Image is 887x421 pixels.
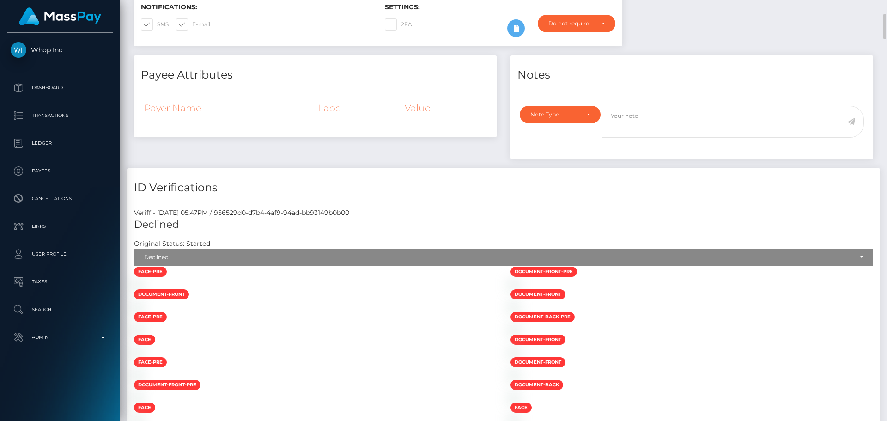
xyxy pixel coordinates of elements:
[11,81,109,95] p: Dashboard
[134,312,167,322] span: face-pre
[134,349,141,356] img: c252e37c-7c24-466b-ac39-c3293d1028cf
[510,304,518,311] img: 2f4f3ec2-f72d-4410-bf2e-c7b4d016683f
[385,18,412,31] label: 2FA
[134,218,873,232] h5: Declined
[7,243,113,266] a: User Profile
[510,312,575,322] span: document-back-pre
[134,372,141,379] img: 04dcbd2e-aac5-4148-85ce-f19fcc9f40ae
[401,96,490,121] th: Value
[11,192,109,206] p: Cancellations
[11,164,109,178] p: Payees
[510,372,518,379] img: 0a66daba-2d2b-4e5e-8467-787e1149e762
[141,96,315,121] th: Payer Name
[538,15,615,32] button: Do not require
[7,298,113,321] a: Search
[141,3,371,11] h6: Notifications:
[176,18,210,31] label: E-mail
[510,357,565,367] span: document-front
[7,326,113,349] a: Admin
[134,180,873,196] h4: ID Verifications
[11,247,109,261] p: User Profile
[315,96,401,121] th: Label
[134,357,167,367] span: face-pre
[134,326,141,334] img: 96e6abcc-76af-4814-b8ad-eb449ccbbc96
[134,289,189,299] span: document-front
[517,67,866,83] h4: Notes
[510,394,518,402] img: 8d8b089f-0c5c-4a8f-84e1-fac8fb2e7ab1
[127,208,880,218] div: Veriff - [DATE] 05:47PM / 956529d0-d7b4-4af9-94ad-bb93149b0b00
[510,326,518,334] img: 3d3b3edc-1206-4e75-81b6-f99575325c75
[134,249,873,266] button: Declined
[11,109,109,122] p: Transactions
[530,111,579,118] div: Note Type
[141,18,169,31] label: SMS
[11,330,109,344] p: Admin
[7,187,113,210] a: Cancellations
[510,403,532,413] span: face
[144,254,853,261] div: Declined
[548,20,594,27] div: Do not require
[134,403,155,413] span: face
[510,335,565,345] span: document-front
[510,281,518,288] img: 50b13264-3200-4c58-a3da-16d2c478381c
[510,267,577,277] span: document-front-pre
[7,76,113,99] a: Dashboard
[134,281,141,288] img: 1842ca4a-6d13-495f-87a5-1a8b53cb20d6
[19,7,101,25] img: MassPay Logo
[134,304,141,311] img: 7236bc81-241a-4225-9ea6-ba6fcb5e1324
[7,104,113,127] a: Transactions
[7,270,113,293] a: Taxes
[7,46,113,54] span: Whop Inc
[11,42,26,58] img: Whop Inc
[520,106,601,123] button: Note Type
[510,380,563,390] span: document-back
[134,394,141,402] img: 8b760f96-29e6-479f-9567-d194261984cb
[134,239,210,248] h7: Original Status: Started
[7,159,113,183] a: Payees
[11,275,109,289] p: Taxes
[11,136,109,150] p: Ledger
[7,215,113,238] a: Links
[134,335,155,345] span: face
[134,267,167,277] span: face-pre
[134,380,200,390] span: document-front-pre
[11,220,109,233] p: Links
[7,132,113,155] a: Ledger
[141,67,490,83] h4: Payee Attributes
[510,349,518,356] img: 89e4e360-067f-4a8a-b1f0-3a04cdc1c622
[385,3,615,11] h6: Settings:
[510,289,565,299] span: document-front
[11,303,109,317] p: Search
